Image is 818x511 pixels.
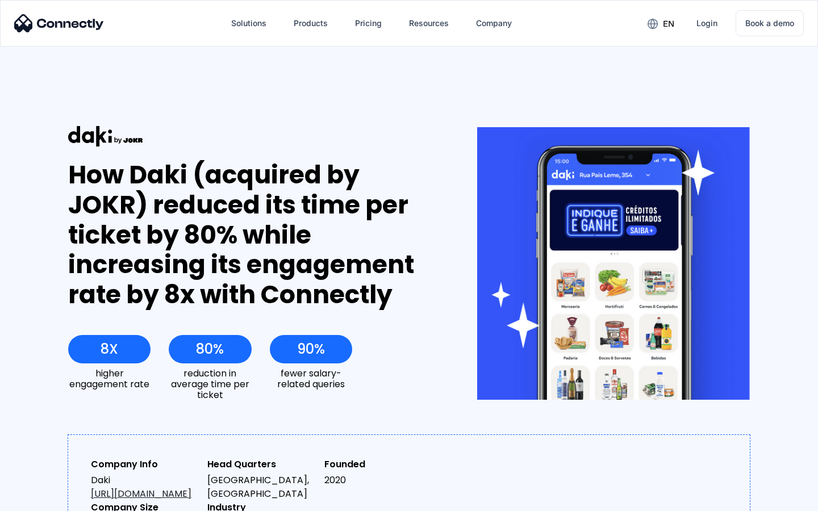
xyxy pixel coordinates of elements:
div: [GEOGRAPHIC_DATA], [GEOGRAPHIC_DATA] [207,474,315,501]
div: Head Quarters [207,458,315,471]
div: How Daki (acquired by JOKR) reduced its time per ticket by 80% while increasing its engagement ra... [68,160,436,310]
div: Company [476,15,512,31]
div: Founded [324,458,432,471]
div: Daki [91,474,198,501]
a: Pricing [346,10,391,37]
img: Connectly Logo [14,14,104,32]
a: Login [687,10,727,37]
a: Book a demo [736,10,804,36]
ul: Language list [23,491,68,507]
div: 8X [101,341,118,357]
div: Solutions [231,15,266,31]
div: Resources [409,15,449,31]
div: 90% [297,341,325,357]
div: higher engagement rate [68,368,151,389]
div: fewer salary-related queries [270,368,352,389]
div: Pricing [355,15,382,31]
div: Company Info [91,458,198,471]
a: [URL][DOMAIN_NAME] [91,487,191,500]
div: Login [696,15,717,31]
div: Products [294,15,328,31]
div: reduction in average time per ticket [169,368,251,401]
div: en [663,16,674,32]
aside: Language selected: English [11,491,68,507]
div: 2020 [324,474,432,487]
div: 80% [196,341,224,357]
